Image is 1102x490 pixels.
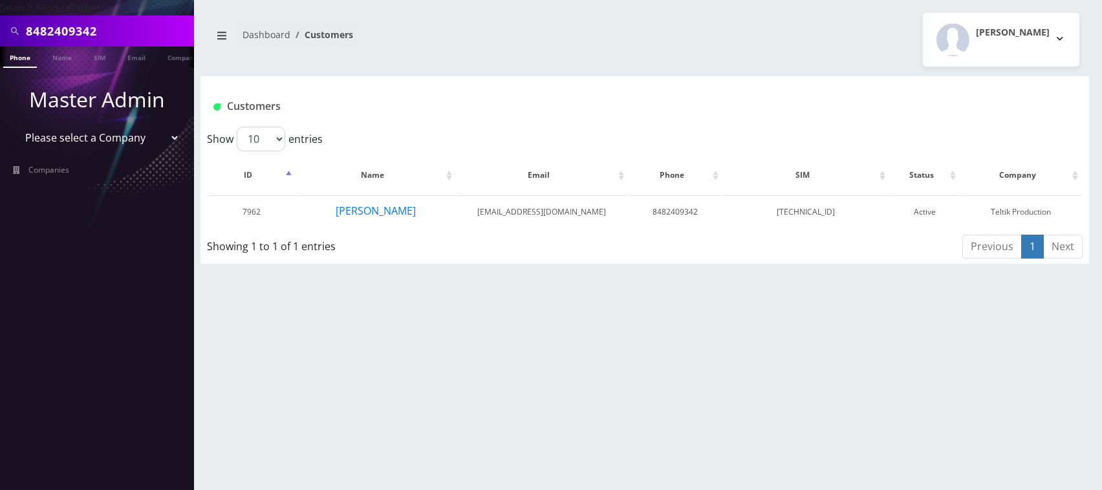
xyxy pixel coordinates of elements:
[960,156,1081,194] th: Company: activate to sort column ascending
[290,28,353,41] li: Customers
[1021,235,1044,259] a: 1
[243,28,290,41] a: Dashboard
[335,202,416,219] button: [PERSON_NAME]
[207,233,562,254] div: Showing 1 to 1 of 1 entries
[237,127,285,151] select: Showentries
[923,13,1079,67] button: [PERSON_NAME]
[208,195,295,228] td: 7962
[457,156,627,194] th: Email: activate to sort column ascending
[161,47,204,67] a: Company
[213,100,929,112] h1: Customers
[629,156,722,194] th: Phone: activate to sort column ascending
[976,27,1050,38] h2: [PERSON_NAME]
[207,127,323,151] label: Show entries
[960,195,1081,228] td: Teltik Production
[296,156,455,194] th: Name: activate to sort column ascending
[723,156,889,194] th: SIM: activate to sort column ascending
[3,47,37,68] a: Phone
[67,1,100,15] strong: Global
[121,47,152,67] a: Email
[723,195,889,228] td: [TECHNICAL_ID]
[28,164,69,175] span: Companies
[962,235,1022,259] a: Previous
[87,47,112,67] a: SIM
[46,47,78,67] a: Name
[208,156,295,194] th: ID: activate to sort column descending
[457,195,627,228] td: [EMAIL_ADDRESS][DOMAIN_NAME]
[26,19,191,43] input: Search All Companies
[629,195,722,228] td: 8482409342
[210,21,635,58] nav: breadcrumb
[890,156,958,194] th: Status: activate to sort column ascending
[890,195,958,228] td: Active
[1043,235,1083,259] a: Next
